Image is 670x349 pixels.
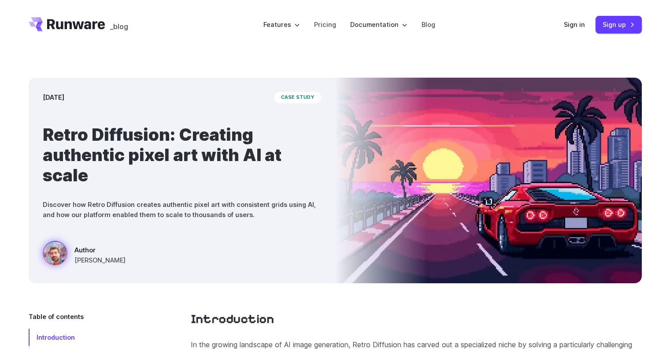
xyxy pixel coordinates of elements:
a: Sign up [596,16,642,33]
a: Pricing [314,19,336,30]
p: Discover how Retro Diffusion creates authentic pixel art with consistent grids using AI, and how ... [43,199,321,220]
span: Author [74,245,126,255]
a: _blog [110,17,128,31]
a: Introduction [191,311,274,327]
a: a red sports car on a futuristic highway with a sunset and city skyline in the background, styled... [43,241,126,269]
label: Features [263,19,300,30]
img: a red sports car on a futuristic highway with a sunset and city skyline in the background, styled... [335,78,642,283]
h1: Retro Diffusion: Creating authentic pixel art with AI at scale [43,124,321,185]
span: case study [274,92,321,103]
a: Introduction [29,329,163,346]
time: [DATE] [43,92,64,102]
span: _blog [110,23,128,30]
span: Table of contents [29,311,84,322]
a: Blog [422,19,435,30]
span: Introduction [37,334,75,341]
span: [PERSON_NAME] [74,255,126,265]
a: Sign in [564,19,585,30]
label: Documentation [350,19,407,30]
a: Go to / [29,17,105,31]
